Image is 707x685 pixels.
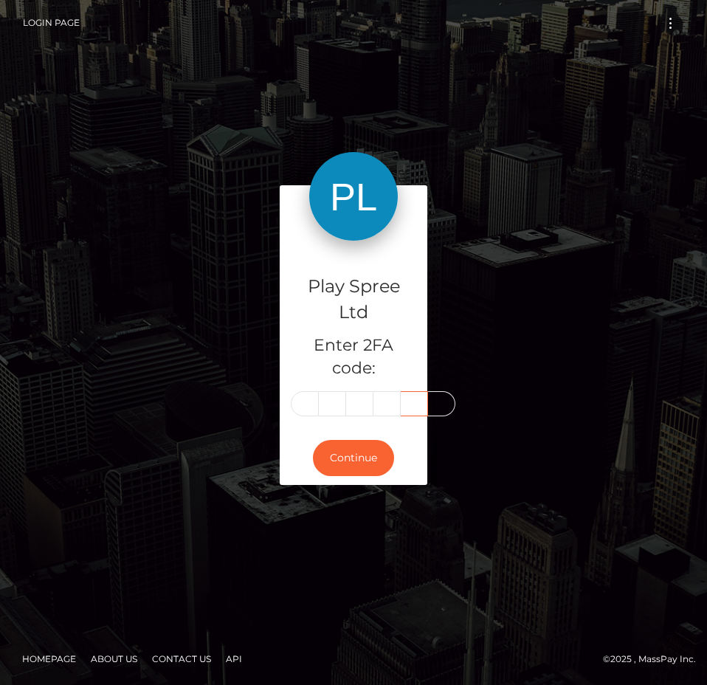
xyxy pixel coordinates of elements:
a: Homepage [16,647,82,670]
a: Login Page [23,7,80,38]
a: Contact Us [146,647,217,670]
a: About Us [85,647,143,670]
a: API [220,647,248,670]
img: Play Spree Ltd [309,152,398,241]
button: Continue [313,440,394,476]
div: © 2025 , MassPay Inc. [11,651,696,667]
h5: Enter 2FA code: [291,334,416,380]
h4: Play Spree Ltd [291,274,416,326]
button: Toggle navigation [657,13,684,33]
